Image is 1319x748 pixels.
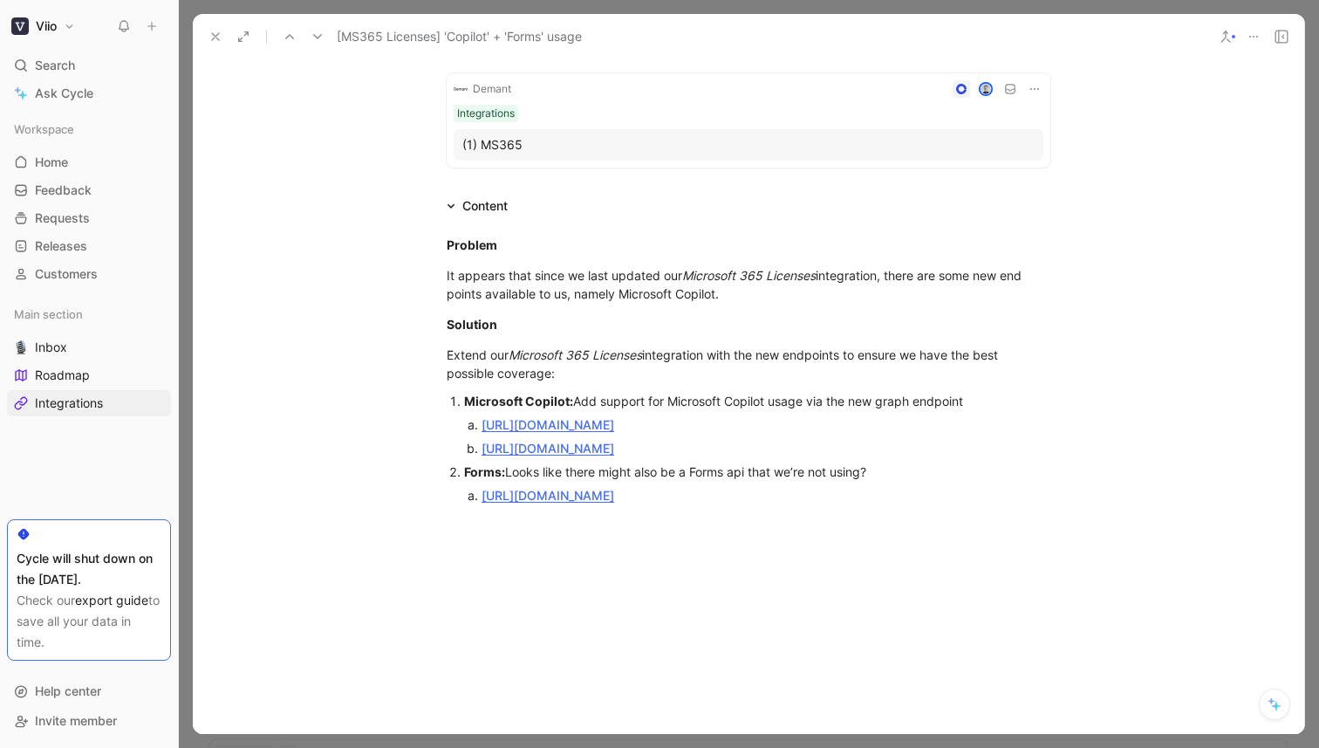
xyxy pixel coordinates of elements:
span: Search [35,55,75,76]
span: Workspace [14,120,74,138]
a: Releases [7,233,171,259]
span: Integrations [35,395,103,412]
a: Ask Cycle [7,80,171,106]
button: 🎙️ [10,337,31,358]
em: Microsoft 365 Licenses [509,347,642,362]
div: Workspace [7,116,171,142]
div: Looks like there might also be a Forms api that we’re not using? [464,463,1050,481]
span: Feedback [35,182,92,199]
a: Customers [7,261,171,287]
div: Check our to save all your data in time. [17,590,161,653]
a: Requests [7,205,171,231]
img: Viio [11,17,29,35]
strong: Solution [447,317,497,332]
div: Content [462,196,508,216]
button: ViioViio [7,14,79,38]
span: Roadmap [35,367,90,384]
span: Inbox [35,339,67,356]
img: 🎙️ [14,340,28,354]
a: [URL][DOMAIN_NAME] [482,417,614,432]
span: Releases [35,237,87,255]
div: (1) MS365 [462,134,1035,155]
div: Invite member [7,708,171,734]
div: Search [7,52,171,79]
a: 🎙️Inbox [7,334,171,360]
span: Home [35,154,68,171]
strong: Microsoft Copilot: [464,394,573,408]
span: Ask Cycle [35,83,93,104]
span: Help center [35,683,101,698]
span: Invite member [35,713,117,728]
a: Feedback [7,177,171,203]
div: Demant [473,80,511,98]
div: Content [440,196,515,216]
h1: Viio [36,18,57,34]
div: Cycle will shut down on the [DATE]. [17,548,161,590]
a: [URL][DOMAIN_NAME] [482,441,614,456]
a: Integrations [7,390,171,416]
a: Home [7,149,171,175]
strong: Forms: [464,464,505,479]
div: Add support for Microsoft Copilot usage via the new graph endpoint [464,392,1050,410]
img: avatar [981,84,992,95]
div: Help center [7,678,171,704]
span: Customers [35,265,98,283]
a: export guide [75,593,148,607]
a: [URL][DOMAIN_NAME] [482,488,614,503]
img: logo [454,82,468,96]
div: Main section [7,301,171,327]
span: [MS365 Licenses] 'Copilot' + 'Forms' usage [337,26,582,47]
div: Extend our integration with the new endpoints to ensure we have the best possible coverage: [447,346,1050,382]
em: Microsoft 365 Licenses [682,268,816,283]
div: Integrations [457,105,515,122]
div: Main section🎙️InboxRoadmapIntegrations [7,301,171,416]
span: Requests [35,209,90,227]
a: Roadmap [7,362,171,388]
div: It appears that since we last updated our integration, there are some new end points available to... [447,266,1050,303]
span: Main section [14,305,83,323]
strong: Problem [447,237,497,252]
